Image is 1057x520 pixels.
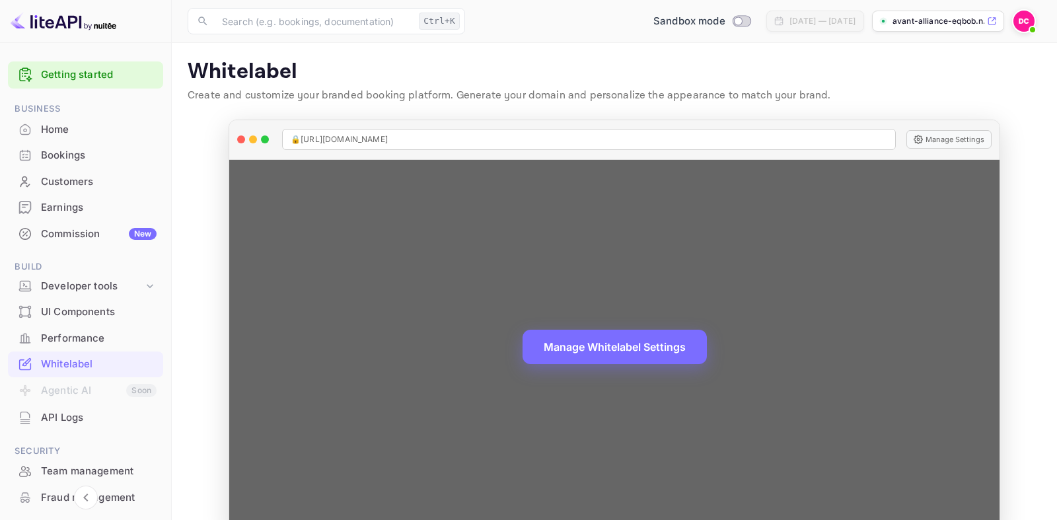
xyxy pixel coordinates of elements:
[41,331,157,346] div: Performance
[8,299,163,325] div: UI Components
[41,227,157,242] div: Commission
[8,143,163,168] div: Bookings
[906,130,992,149] button: Manage Settings
[8,444,163,459] span: Security
[1013,11,1035,32] img: Dale Castaldi
[8,102,163,116] span: Business
[41,410,157,426] div: API Logs
[74,486,98,509] button: Collapse navigation
[8,459,163,484] div: Team management
[8,61,163,89] div: Getting started
[41,490,157,505] div: Fraud management
[129,228,157,240] div: New
[8,326,163,350] a: Performance
[8,352,163,377] div: Whitelabel
[523,330,707,364] button: Manage Whitelabel Settings
[8,169,163,194] a: Customers
[41,67,157,83] a: Getting started
[8,405,163,429] a: API Logs
[8,485,163,511] div: Fraud management
[41,148,157,163] div: Bookings
[41,464,157,479] div: Team management
[8,260,163,274] span: Build
[8,195,163,219] a: Earnings
[41,357,157,372] div: Whitelabel
[41,305,157,320] div: UI Components
[8,459,163,483] a: Team management
[8,221,163,246] a: CommissionNew
[8,326,163,352] div: Performance
[8,405,163,431] div: API Logs
[789,15,856,27] div: [DATE] — [DATE]
[8,169,163,195] div: Customers
[188,59,1041,85] p: Whitelabel
[8,485,163,509] a: Fraud management
[291,133,388,145] span: 🔒 [URL][DOMAIN_NAME]
[8,299,163,324] a: UI Components
[41,174,157,190] div: Customers
[41,279,143,294] div: Developer tools
[8,352,163,376] a: Whitelabel
[41,200,157,215] div: Earnings
[648,14,756,29] div: Switch to Production mode
[188,88,1041,104] p: Create and customize your branded booking platform. Generate your domain and personalize the appe...
[8,143,163,167] a: Bookings
[11,11,116,32] img: LiteAPI logo
[8,117,163,143] div: Home
[653,14,725,29] span: Sandbox mode
[8,221,163,247] div: CommissionNew
[41,122,157,137] div: Home
[893,15,984,27] p: avant-alliance-eqbob.n...
[8,117,163,141] a: Home
[419,13,460,30] div: Ctrl+K
[8,195,163,221] div: Earnings
[214,8,414,34] input: Search (e.g. bookings, documentation)
[8,275,163,298] div: Developer tools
